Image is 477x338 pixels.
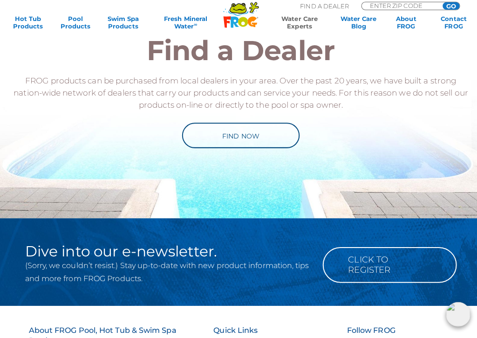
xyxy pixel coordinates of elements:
p: Find A Dealer [297,5,346,14]
a: ContactFROG [431,18,468,33]
a: Click to Register [320,248,452,283]
img: openIcon [442,303,466,327]
h2: Find a Dealer [12,40,465,67]
a: Find Now [180,125,297,150]
a: Hot TubProducts [9,18,46,33]
p: (Sorry, we couldn’t resist.) Stay up-to-date with new product information, tips and more from FRO... [25,260,307,285]
p: FROG products can be purchased from local dealers in your area. Over the past 20 years, we have b... [12,77,465,113]
a: AboutFROG [384,18,421,33]
a: Swim SpaProducts [103,18,140,33]
sup: ∞ [192,25,195,30]
h2: Dive into our e-newsletter. [25,245,307,260]
a: Water CareBlog [337,18,374,33]
input: Zip Code Form [365,6,428,12]
input: GO [438,6,455,13]
a: PoolProducts [56,18,93,33]
a: Fresh MineralWater∞ [151,18,217,33]
a: Water CareExperts [267,18,326,33]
